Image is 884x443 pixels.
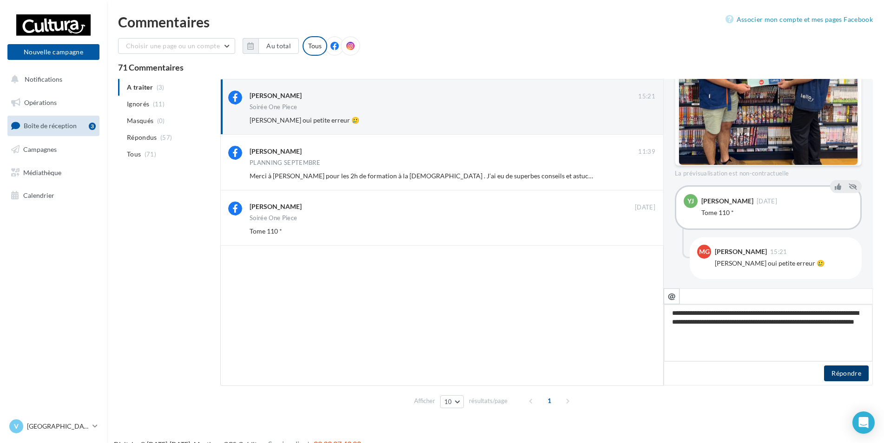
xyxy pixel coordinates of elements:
span: (71) [145,150,156,158]
span: Calendrier [23,191,54,199]
button: @ [664,288,679,304]
span: V [14,422,19,431]
span: Merci à [PERSON_NAME] pour les 2h de formation à la [DEMOGRAPHIC_DATA] . J’ai eu de superbes cons... [250,172,623,180]
a: Boîte de réception3 [6,116,101,136]
button: Nouvelle campagne [7,44,99,60]
span: Campagnes [23,145,57,153]
span: Boîte de réception [24,122,77,130]
button: Au total [243,38,299,54]
div: [PERSON_NAME] [250,202,302,211]
div: [PERSON_NAME] oui petite erreur 🥲 [715,259,854,268]
span: 10 [444,398,452,405]
a: V [GEOGRAPHIC_DATA] [7,417,99,435]
span: Tome 110 * [250,227,282,235]
div: Tous [303,36,327,56]
button: Notifications [6,70,98,89]
span: (57) [160,134,172,141]
div: [PERSON_NAME] [250,91,302,100]
div: [PERSON_NAME] [715,248,767,255]
a: Associer mon compte et mes pages Facebook [726,14,873,25]
a: Campagnes [6,140,101,159]
span: Notifications [25,75,62,83]
a: Calendrier [6,186,101,205]
button: Au total [258,38,299,54]
span: Masqués [127,116,153,125]
div: Commentaires [118,15,873,29]
div: PLANNING SEPTEMBRE [250,160,320,166]
div: [PERSON_NAME] [250,147,302,156]
a: Opérations [6,93,101,112]
div: [PERSON_NAME] [701,198,753,204]
p: [GEOGRAPHIC_DATA] [27,422,89,431]
span: 15:21 [770,249,787,255]
span: Ignorés [127,99,149,109]
span: (0) [157,117,165,124]
div: Soirée One Piece [250,215,297,221]
div: La prévisualisation est non-contractuelle [675,166,862,178]
div: 71 Commentaires [118,63,873,72]
span: 11:39 [638,148,655,156]
span: Médiathèque [23,168,61,176]
button: Choisir une page ou un compte [118,38,235,54]
a: Médiathèque [6,163,101,182]
span: [DATE] [757,198,777,204]
span: Répondus [127,133,157,142]
span: YJ [687,196,694,206]
span: Afficher [414,397,435,405]
div: Open Intercom Messenger [852,411,875,434]
div: Tome 110 * [701,208,853,217]
span: résultats/page [469,397,508,405]
i: @ [668,292,676,300]
div: 3 [89,123,96,130]
span: Tous [127,150,141,159]
span: Choisir une page ou un compte [126,42,220,50]
span: [DATE] [635,203,655,212]
button: Répondre [824,365,869,381]
span: (11) [153,100,165,108]
span: [PERSON_NAME] oui petite erreur 🥲 [250,116,359,124]
button: 10 [440,395,464,408]
span: Opérations [24,98,57,106]
span: 15:21 [638,92,655,101]
div: Soirée One Piece [250,104,297,110]
span: MG [699,247,710,256]
span: 1 [542,393,557,408]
